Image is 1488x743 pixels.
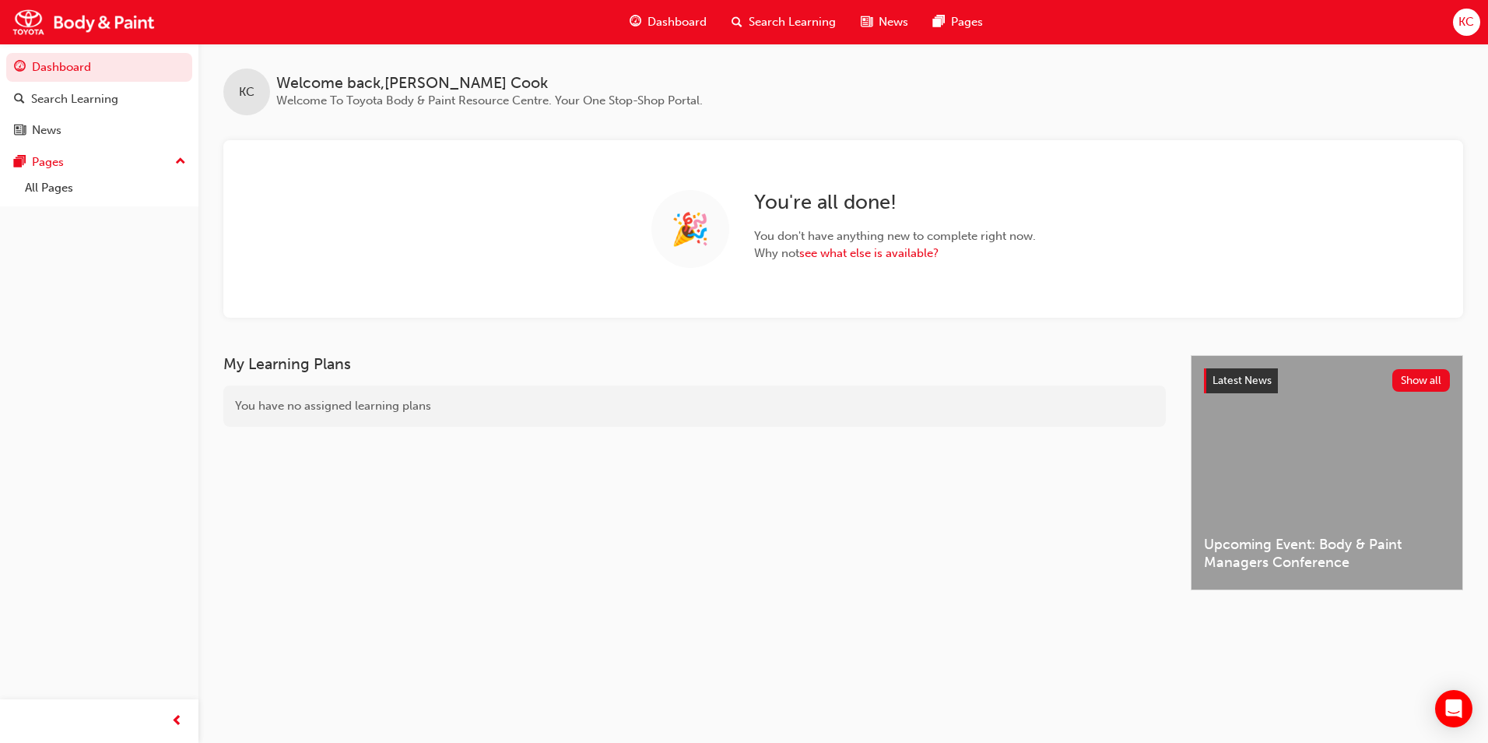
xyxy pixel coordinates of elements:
[1453,9,1480,36] button: KC
[754,245,1036,262] span: Why not
[223,386,1166,427] div: You have no assigned learning plans
[8,5,160,40] img: Trak
[1392,369,1451,392] button: Show all
[1213,374,1272,387] span: Latest News
[719,6,848,38] a: search-iconSearch Learning
[6,85,192,114] a: Search Learning
[19,176,192,200] a: All Pages
[276,93,703,107] span: Welcome To Toyota Body & Paint Resource Centre. Your One Stop-Shop Portal.
[671,220,710,238] span: 🎉
[1204,368,1450,393] a: Latest NewsShow all
[1458,13,1474,31] span: KC
[171,712,183,731] span: prev-icon
[14,124,26,138] span: news-icon
[933,12,945,32] span: pages-icon
[14,93,25,107] span: search-icon
[175,152,186,172] span: up-icon
[1435,690,1472,727] div: Open Intercom Messenger
[951,13,983,31] span: Pages
[6,53,192,82] a: Dashboard
[1204,536,1450,571] span: Upcoming Event: Body & Paint Managers Conference
[32,153,64,171] div: Pages
[754,190,1036,215] h2: You ' re all done!
[921,6,995,38] a: pages-iconPages
[6,148,192,177] button: Pages
[31,90,118,108] div: Search Learning
[6,116,192,145] a: News
[239,83,254,101] span: KC
[14,61,26,75] span: guage-icon
[799,246,939,260] a: see what else is available?
[732,12,742,32] span: search-icon
[276,75,703,93] span: Welcome back , [PERSON_NAME] Cook
[754,227,1036,245] span: You don ' t have anything new to complete right now.
[6,50,192,148] button: DashboardSearch LearningNews
[749,13,836,31] span: Search Learning
[861,12,872,32] span: news-icon
[14,156,26,170] span: pages-icon
[848,6,921,38] a: news-iconNews
[32,121,61,139] div: News
[617,6,719,38] a: guage-iconDashboard
[879,13,908,31] span: News
[1191,355,1463,590] a: Latest NewsShow allUpcoming Event: Body & Paint Managers Conference
[223,355,1166,373] h3: My Learning Plans
[647,13,707,31] span: Dashboard
[630,12,641,32] span: guage-icon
